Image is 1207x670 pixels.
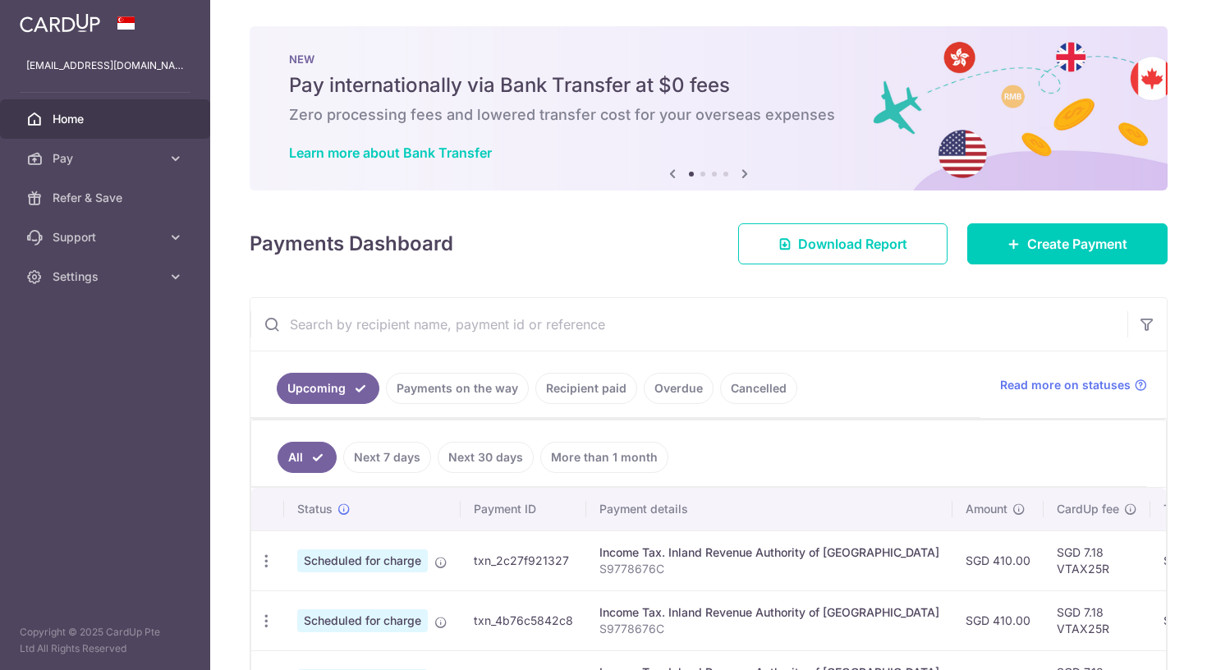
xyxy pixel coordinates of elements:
[599,561,939,577] p: S9778676C
[599,604,939,621] div: Income Tax. Inland Revenue Authority of [GEOGRAPHIC_DATA]
[1000,377,1131,393] span: Read more on statuses
[461,590,586,650] td: txn_4b76c5842c8
[599,621,939,637] p: S9778676C
[53,268,161,285] span: Settings
[738,223,948,264] a: Download Report
[720,373,797,404] a: Cancelled
[798,234,907,254] span: Download Report
[952,530,1044,590] td: SGD 410.00
[289,145,492,161] a: Learn more about Bank Transfer
[289,105,1128,125] h6: Zero processing fees and lowered transfer cost for your overseas expenses
[1027,234,1127,254] span: Create Payment
[343,442,431,473] a: Next 7 days
[20,13,100,33] img: CardUp
[53,190,161,206] span: Refer & Save
[386,373,529,404] a: Payments on the way
[599,544,939,561] div: Income Tax. Inland Revenue Authority of [GEOGRAPHIC_DATA]
[297,609,428,632] span: Scheduled for charge
[461,530,586,590] td: txn_2c27f921327
[966,501,1007,517] span: Amount
[277,373,379,404] a: Upcoming
[1044,530,1150,590] td: SGD 7.18 VTAX25R
[461,488,586,530] th: Payment ID
[297,501,333,517] span: Status
[952,590,1044,650] td: SGD 410.00
[535,373,637,404] a: Recipient paid
[250,298,1127,351] input: Search by recipient name, payment id or reference
[297,549,428,572] span: Scheduled for charge
[1044,590,1150,650] td: SGD 7.18 VTAX25R
[53,229,161,246] span: Support
[250,229,453,259] h4: Payments Dashboard
[1057,501,1119,517] span: CardUp fee
[250,26,1168,190] img: Bank transfer banner
[967,223,1168,264] a: Create Payment
[438,442,534,473] a: Next 30 days
[1000,377,1147,393] a: Read more on statuses
[289,53,1128,66] p: NEW
[289,72,1128,99] h5: Pay internationally via Bank Transfer at $0 fees
[278,442,337,473] a: All
[26,57,184,74] p: [EMAIL_ADDRESS][DOMAIN_NAME]
[540,442,668,473] a: More than 1 month
[586,488,952,530] th: Payment details
[53,150,161,167] span: Pay
[53,111,161,127] span: Home
[644,373,714,404] a: Overdue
